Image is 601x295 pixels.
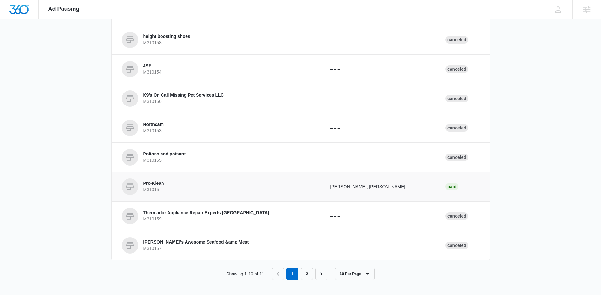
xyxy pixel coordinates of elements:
[330,154,431,161] p: – – –
[315,268,327,280] a: Next Page
[122,90,315,107] a: K9's On Call Missing Pet Services LLCM310156
[143,122,164,128] p: Northcam
[330,37,431,43] p: – – –
[445,124,468,132] div: Canceled
[330,95,431,102] p: – – –
[122,237,315,254] a: [PERSON_NAME]'s Awesome Seafood &amp MeatM310157
[143,99,224,105] p: M310156
[122,208,315,224] a: Thermador Appliance Repair Experts [GEOGRAPHIC_DATA]M310159
[330,66,431,73] p: – – –
[445,36,468,44] div: Canceled
[143,128,164,134] p: M310153
[143,40,190,46] p: M310158
[143,157,187,164] p: M310155
[122,149,315,166] a: Potions and poisonsM310155
[226,271,264,277] p: Showing 1-10 of 11
[122,61,315,77] a: JSFM310154
[272,268,327,280] nav: Pagination
[445,95,468,102] div: Canceled
[330,242,431,249] p: – – –
[122,32,315,48] a: height boosting shoesM310158
[335,268,375,280] button: 10 Per Page
[143,216,269,222] p: M310159
[445,183,458,190] div: Paid
[143,239,249,245] p: [PERSON_NAME]'s Awesome Seafood &amp Meat
[301,268,313,280] a: Page 2
[143,92,224,99] p: K9's On Call Missing Pet Services LLC
[143,63,162,69] p: JSF
[330,213,431,220] p: – – –
[143,33,190,40] p: height boosting shoes
[143,151,187,157] p: Potions and poisons
[143,180,164,187] p: Pro-Klean
[122,120,315,136] a: NorthcamM310153
[143,69,162,75] p: M310154
[445,242,468,249] div: Canceled
[445,65,468,73] div: Canceled
[330,125,431,131] p: – – –
[143,187,164,193] p: M31015
[286,268,298,280] em: 1
[330,184,431,190] p: [PERSON_NAME], [PERSON_NAME]
[48,6,80,12] span: Ad Pausing
[122,178,315,195] a: Pro-KleanM31015
[445,212,468,220] div: Canceled
[445,154,468,161] div: Canceled
[143,210,269,216] p: Thermador Appliance Repair Experts [GEOGRAPHIC_DATA]
[143,245,249,252] p: M310157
